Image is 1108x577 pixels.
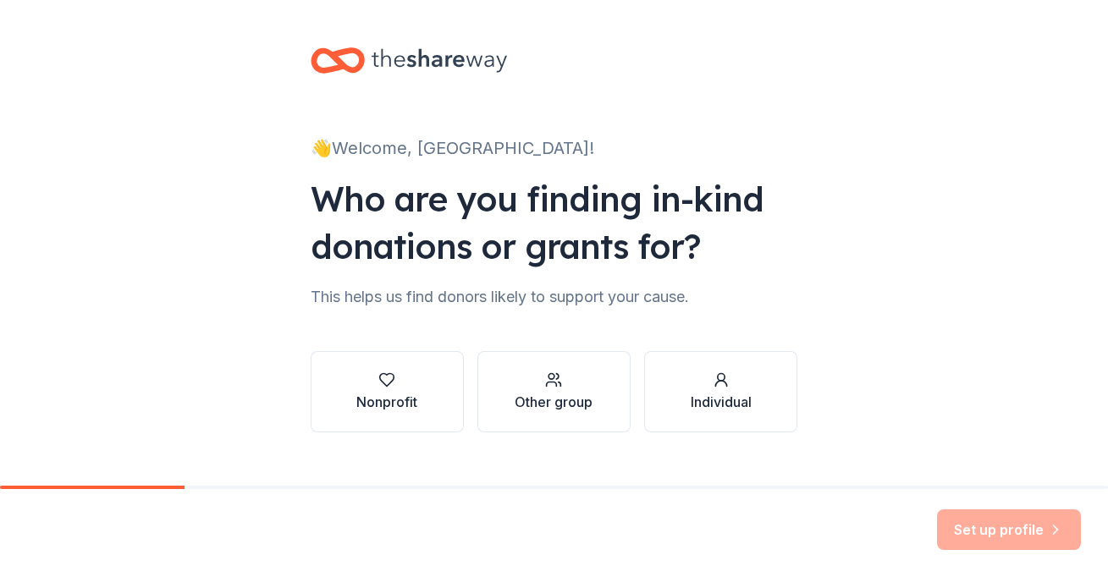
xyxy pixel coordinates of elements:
[644,351,797,432] button: Individual
[311,283,798,310] div: This helps us find donors likely to support your cause.
[311,175,798,270] div: Who are you finding in-kind donations or grants for?
[311,351,464,432] button: Nonprofit
[477,351,631,432] button: Other group
[356,392,417,412] div: Nonprofit
[311,135,798,162] div: 👋 Welcome, [GEOGRAPHIC_DATA]!
[515,392,593,412] div: Other group
[691,392,752,412] div: Individual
